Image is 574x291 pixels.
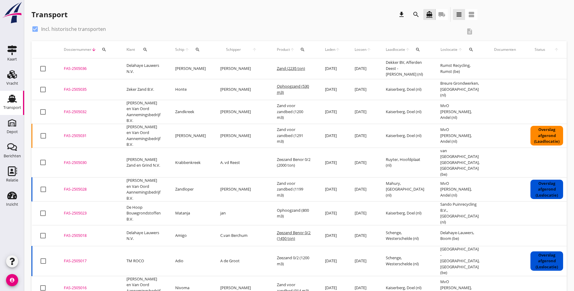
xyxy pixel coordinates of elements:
[379,201,433,225] td: Kaiserberg, Doel (nl)
[64,160,112,166] div: FAS-2505030
[185,47,190,52] i: arrow_upward
[168,201,213,225] td: Matanja
[355,47,366,52] span: Lossen
[379,246,433,276] td: Schenge, Westerschelde (nl)
[213,178,270,201] td: [PERSON_NAME]
[220,47,246,52] span: Schipper
[290,47,295,52] i: arrow_upward
[468,11,475,18] i: view_agenda
[277,230,310,241] span: Zeezand Benor 0/2 (1450 ton)
[6,81,18,85] div: Vracht
[335,47,340,52] i: arrow_upward
[530,251,563,271] div: Overslag afgerond (Loslocatie)
[438,11,445,18] i: local_shipping
[469,47,474,52] i: search
[494,47,516,52] div: Documenten
[412,11,420,18] i: search
[213,58,270,79] td: [PERSON_NAME]
[270,100,318,124] td: Zand voor zandbed (1200 m3)
[300,47,305,52] i: search
[433,246,487,276] td: [GEOGRAPHIC_DATA] - [GEOGRAPHIC_DATA], [GEOGRAPHIC_DATA] (be)
[213,225,270,246] td: C.van Berchum
[440,47,458,52] span: Loslocatie
[168,246,213,276] td: Adio
[168,124,213,148] td: [PERSON_NAME]
[379,79,433,100] td: Kaiserberg, Doel (nl)
[246,47,262,52] i: arrow_upward
[213,148,270,178] td: A. vd Reest
[379,100,433,124] td: Kaiserberg, Doel (nl)
[277,83,309,95] span: Ophoogzand (530 m3)
[455,11,463,18] i: view_headline
[347,100,379,124] td: [DATE]
[426,11,433,18] i: directions_boat
[366,47,371,52] i: arrow_upward
[6,274,18,286] i: account_circle
[318,148,347,178] td: [DATE]
[143,47,148,52] i: search
[7,57,17,61] div: Kaart
[168,178,213,201] td: Zandloper
[530,180,563,199] div: Overslag afgerond (Loslocatie)
[433,58,487,79] td: Rumst Recycling, Rumst (be)
[405,47,410,52] i: arrow_upward
[379,58,433,79] td: Dekker BV, Afferden Deest - [PERSON_NAME] (nl)
[379,178,433,201] td: Mahury, [GEOGRAPHIC_DATA] (nl)
[379,124,433,148] td: Kaiserberg, Doel (nl)
[433,225,487,246] td: Delahaye-Lauwers, Boom (be)
[270,148,318,178] td: Zeezand Benor 0/2 (2000 ton)
[433,178,487,201] td: MvO [PERSON_NAME], Andel (nl)
[64,233,112,239] div: FAS-2505018
[195,47,200,52] i: search
[64,210,112,216] div: FAS-2505023
[550,47,563,52] i: arrow_upward
[119,246,168,276] td: TM ROCO
[433,79,487,100] td: Breure Grondwerken, [GEOGRAPHIC_DATA] (nl)
[64,66,112,72] div: FAS-2505036
[168,148,213,178] td: Krabbenkreek
[318,246,347,276] td: [DATE]
[168,58,213,79] td: [PERSON_NAME]
[318,225,347,246] td: [DATE]
[277,47,290,52] span: Product
[168,79,213,100] td: Honte
[64,285,112,291] div: FAS-2505016
[64,47,91,52] span: Dossiernummer
[347,246,379,276] td: [DATE]
[433,100,487,124] td: MvO [PERSON_NAME], Andel (nl)
[64,87,112,93] div: FAS-2505035
[433,201,487,225] td: Sando Puinrecycling B.V., [GEOGRAPHIC_DATA] (nl)
[41,26,106,32] label: Incl. historische transporten
[270,124,318,148] td: Zand voor zandbed (1291 m3)
[318,100,347,124] td: [DATE]
[386,47,405,52] span: Laadlocatie
[415,47,420,52] i: search
[168,225,213,246] td: Amigo
[119,148,168,178] td: [PERSON_NAME] Zand en Grind N.V.
[458,47,463,52] i: arrow_upward
[64,258,112,264] div: FAS-2505017
[347,201,379,225] td: [DATE]
[530,126,563,145] div: Overslag afgerond (Laadlocatie)
[379,225,433,246] td: Schenge, Westerschelde (nl)
[31,10,67,19] div: Transport
[270,246,318,276] td: Zeezand 0/2 (1200 m3)
[119,124,168,148] td: [PERSON_NAME] en Van Oord Aannemingsbedrijf B.V.
[119,225,168,246] td: Delahaye Lauwers N.V.
[213,100,270,124] td: [PERSON_NAME]
[119,100,168,124] td: [PERSON_NAME] en Van Oord Aannemingsbedrijf B.V.
[126,42,161,57] div: Klant
[398,11,405,18] i: download
[213,246,270,276] td: A de Groot
[270,201,318,225] td: Ophoogzand (800 m3)
[213,79,270,100] td: [PERSON_NAME]
[119,201,168,225] td: De Hoop Bouwgrondstoffen B.V.
[347,148,379,178] td: [DATE]
[277,66,305,71] span: Zand (2235 ton)
[347,225,379,246] td: [DATE]
[347,79,379,100] td: [DATE]
[6,178,18,182] div: Relatie
[213,124,270,148] td: [PERSON_NAME]
[318,58,347,79] td: [DATE]
[64,186,112,192] div: FAS-2505028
